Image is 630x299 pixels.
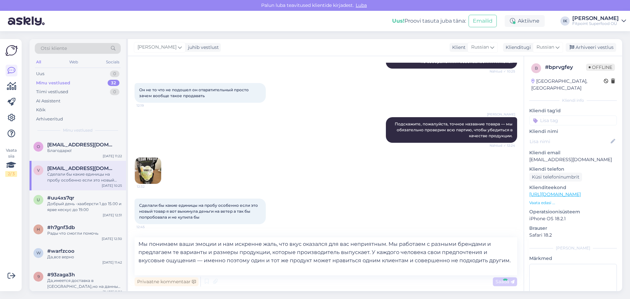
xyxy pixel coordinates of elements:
[529,166,617,173] p: Kliendi telefon
[47,248,74,254] span: #warfzcoo
[572,16,626,26] a: [PERSON_NAME]Fitpoint Superfood OÜ
[392,17,466,25] div: Proovi tasuta juba täna:
[137,44,177,51] span: [PERSON_NAME]
[139,87,250,98] span: Он не то что не подошел он отвратительный просто зачем вообще такое продавать
[47,171,122,183] div: Сделали бы какие единицы на пробу особенно если это новый товар я вот выкинула деньги на ветер а ...
[490,69,515,74] span: Nähtud ✓ 10:25
[503,44,531,51] div: Klienditugi
[136,224,161,229] span: 12:45
[572,16,619,21] div: [PERSON_NAME]
[185,44,219,51] div: juhib vestlust
[47,148,122,154] div: Благодарю!
[47,165,115,171] span: valuevakatia1@gmail.com
[529,215,617,222] p: iPhone OS 18.2.1
[105,58,121,66] div: Socials
[36,98,60,104] div: AI Assistent
[36,80,70,86] div: Minu vestlused
[102,260,122,265] div: [DATE] 11:42
[36,71,44,77] div: Uus
[47,230,122,236] div: Рады что смогли помочь
[529,255,617,262] p: Märkmed
[392,18,405,24] b: Uus!
[103,154,122,159] div: [DATE] 11:22
[47,201,122,213] div: Добрый день -хааберсти 1 до 15.00 и ярве кескус до 19.00
[529,128,617,135] p: Kliendi nimi
[572,21,619,26] div: Fitpoint Superfood OÜ
[41,45,67,52] span: Otsi kliente
[68,58,79,66] div: Web
[108,80,119,86] div: 32
[529,149,617,156] p: Kliendi email
[545,63,586,71] div: # bprvgfey
[469,15,497,27] button: Emailid
[450,44,466,51] div: Klient
[471,44,489,51] span: Russian
[63,127,93,133] span: Minu vestlused
[529,225,617,232] p: Brauser
[36,250,41,255] span: w
[47,272,75,278] span: #93zaga3h
[37,274,40,279] span: 9
[47,142,115,148] span: olgasaar15@gmail.com
[37,227,40,232] span: h
[560,16,570,26] div: IK
[110,71,119,77] div: 0
[529,97,617,103] div: Kliendi info
[47,254,122,260] div: Да,все верно
[37,197,40,202] span: u
[529,107,617,114] p: Kliendi tag'id
[102,236,122,241] div: [DATE] 12:30
[36,107,46,113] div: Kõik
[529,191,581,197] a: [URL][DOMAIN_NAME]
[37,168,40,173] span: v
[529,208,617,215] p: Operatsioonisüsteem
[47,224,75,230] span: #h7gnf3db
[490,143,515,148] span: Nähtud ✓ 12:24
[535,66,538,71] span: b
[529,245,617,251] div: [PERSON_NAME]
[5,171,17,177] div: 2 / 3
[530,138,609,145] input: Lisa nimi
[103,213,122,218] div: [DATE] 12:31
[139,203,259,220] span: Сделали бы какие единицы на пробу особенно если это новый товар я вот выкинула деньги на ветер а ...
[47,195,74,201] span: #uu4xs7qr
[135,158,161,184] img: Attachment
[5,44,18,57] img: Askly Logo
[529,184,617,191] p: Klienditeekond
[354,2,369,8] span: Luba
[529,156,617,163] p: [EMAIL_ADDRESS][DOMAIN_NAME]
[47,278,122,289] div: Да,имеется доставка в [GEOGRAPHIC_DATA],но на данный момент товар закончился на складе
[566,43,616,52] div: Arhiveeri vestlus
[36,89,68,95] div: Tiimi vestlused
[529,116,617,125] input: Lisa tag
[136,103,161,108] span: 12:19
[529,200,617,206] p: Vaata edasi ...
[395,121,514,138] span: Подскажите, пожалуйста, точное название товара — мы обязательно проверим всю партию, чтобы убедит...
[529,232,617,239] p: Safari 18.2
[137,184,161,189] span: 12:32
[103,289,122,294] div: [DATE] 11:36
[505,15,545,27] div: Aktiivne
[5,147,17,177] div: Vaata siia
[37,144,40,149] span: o
[110,89,119,95] div: 0
[35,58,42,66] div: All
[586,64,615,71] span: Offline
[531,78,604,92] div: [GEOGRAPHIC_DATA], [GEOGRAPHIC_DATA]
[487,112,515,117] span: [PERSON_NAME]
[102,183,122,188] div: [DATE] 10:25
[36,116,63,122] div: Arhiveeritud
[536,44,554,51] span: Russian
[529,173,582,182] div: Küsi telefoninumbrit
